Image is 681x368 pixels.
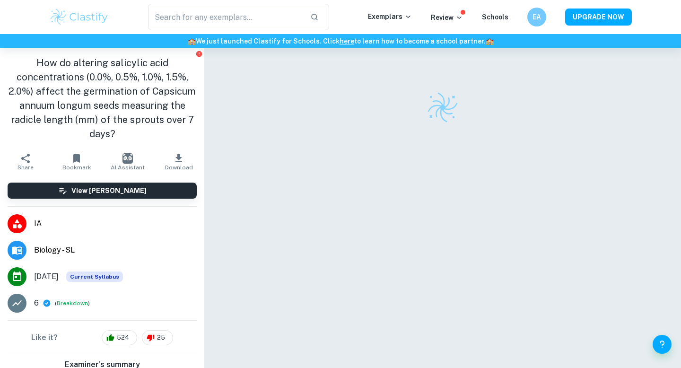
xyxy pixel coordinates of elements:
[486,37,494,45] span: 🏫
[142,330,173,345] div: 25
[431,12,463,23] p: Review
[66,272,123,282] div: This exemplar is based on the current syllabus. Feel free to refer to it for inspiration/ideas wh...
[57,299,88,307] button: Breakdown
[482,13,508,21] a: Schools
[653,335,672,354] button: Help and Feedback
[565,9,632,26] button: UPGRADE NOW
[165,164,193,171] span: Download
[34,245,197,256] span: Biology - SL
[8,56,197,141] h1: How do altering salicylic acid concentrations (0.0%, 0.5%, 1.0%, 1.5%, 2.0%) affect the germinati...
[49,8,109,26] img: Clastify logo
[112,333,134,342] span: 524
[148,4,303,30] input: Search for any exemplars...
[195,50,202,57] button: Report issue
[8,183,197,199] button: View [PERSON_NAME]
[17,164,34,171] span: Share
[532,12,542,22] h6: EA
[153,149,204,175] button: Download
[51,149,102,175] button: Bookmark
[31,332,58,343] h6: Like it?
[188,37,196,45] span: 🏫
[71,185,147,196] h6: View [PERSON_NAME]
[426,91,459,124] img: Clastify logo
[527,8,546,26] button: EA
[340,37,354,45] a: here
[102,149,153,175] button: AI Assistant
[102,330,137,345] div: 524
[34,271,59,282] span: [DATE]
[2,36,679,46] h6: We just launched Clastify for Schools. Click to learn how to become a school partner.
[66,272,123,282] span: Current Syllabus
[34,218,197,229] span: IA
[62,164,91,171] span: Bookmark
[122,153,133,164] img: AI Assistant
[55,299,90,308] span: ( )
[368,11,412,22] p: Exemplars
[152,333,170,342] span: 25
[34,298,39,309] p: 6
[111,164,145,171] span: AI Assistant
